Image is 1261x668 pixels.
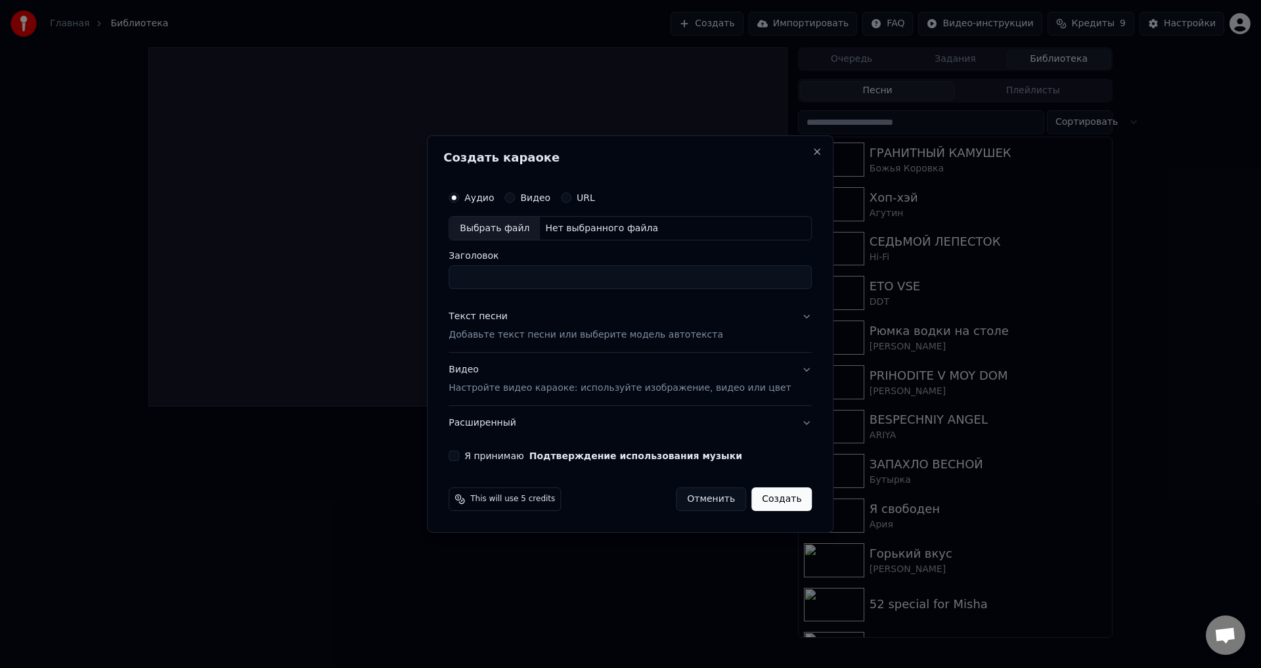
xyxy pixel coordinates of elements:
[449,300,812,353] button: Текст песниДобавьте текст песни или выберите модель автотекста
[520,193,550,202] label: Видео
[443,152,817,164] h2: Создать караоке
[449,217,540,240] div: Выбрать файл
[676,487,746,511] button: Отменить
[449,252,812,261] label: Заголовок
[464,193,494,202] label: Аудио
[449,364,791,395] div: Видео
[540,222,663,235] div: Нет выбранного файла
[449,311,508,324] div: Текст песни
[449,353,812,406] button: ВидеоНастройте видео караоке: используйте изображение, видео или цвет
[449,329,723,342] p: Добавьте текст песни или выберите модель автотекста
[577,193,595,202] label: URL
[529,451,742,460] button: Я принимаю
[751,487,812,511] button: Создать
[464,451,742,460] label: Я принимаю
[449,382,791,395] p: Настройте видео караоке: используйте изображение, видео или цвет
[449,406,812,440] button: Расширенный
[470,494,555,504] span: This will use 5 credits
